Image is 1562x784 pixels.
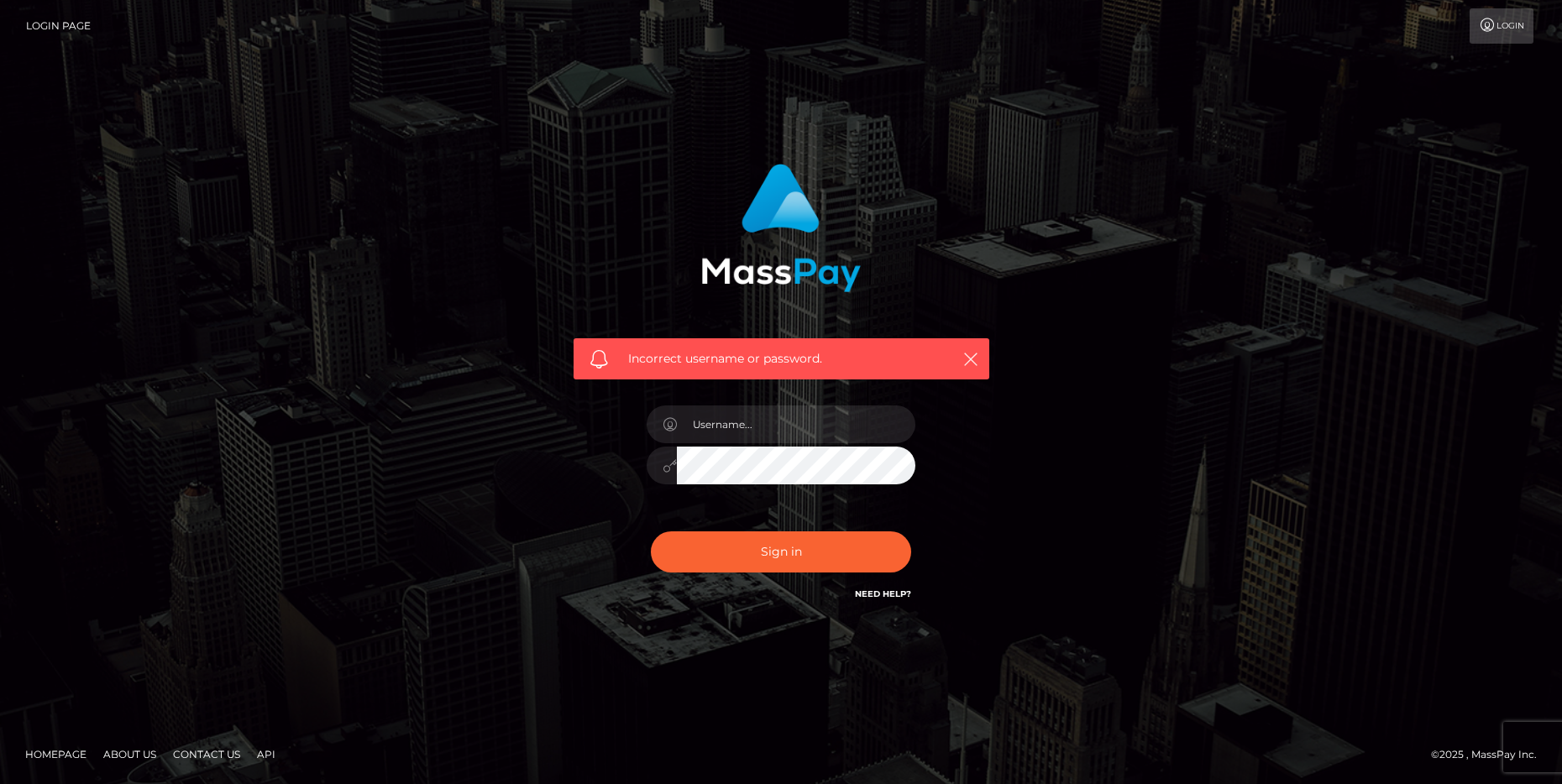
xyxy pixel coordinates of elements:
div: © 2025 , MassPay Inc. [1431,745,1549,764]
a: Need Help? [855,588,911,599]
a: Contact Us [166,741,247,767]
a: API [250,741,282,767]
a: Homepage [18,741,93,767]
a: Login [1470,8,1533,44]
a: Login Page [26,8,91,44]
img: MassPay Login [701,164,861,292]
a: About Us [97,741,163,767]
span: Incorrect username or password. [628,350,935,368]
button: Sign in [651,531,911,572]
input: Username... [677,405,915,443]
